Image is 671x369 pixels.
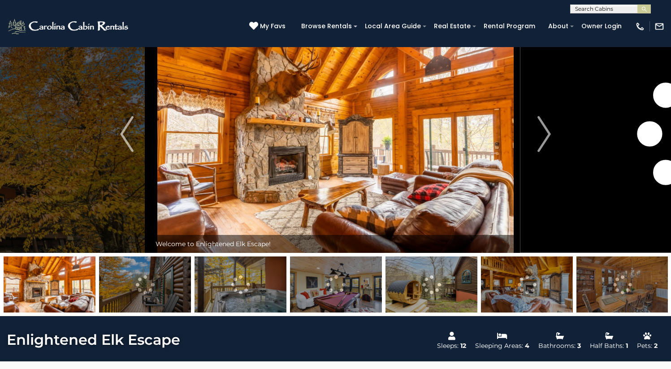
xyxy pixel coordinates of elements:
a: Real Estate [429,19,475,33]
img: 164433091 [4,256,95,313]
img: 164433090 [481,256,573,313]
button: Previous [103,15,151,253]
a: Local Area Guide [360,19,425,33]
div: Welcome to Enlightened Elk Escape! [151,235,520,253]
img: phone-regular-white.png [635,22,645,31]
img: White-1-2.png [7,17,131,35]
a: My Favs [249,22,288,31]
img: 163279276 [576,256,668,313]
img: 163279272 [195,256,286,313]
span: My Favs [260,22,286,31]
img: mail-regular-white.png [654,22,664,31]
img: arrow [537,116,551,152]
img: arrow [120,116,134,152]
a: Rental Program [479,19,540,33]
img: 164433089 [385,256,477,313]
img: 163279299 [99,256,191,313]
a: Owner Login [577,19,626,33]
a: About [544,19,573,33]
button: Next [520,15,568,253]
a: Browse Rentals [297,19,356,33]
img: 163279273 [290,256,382,313]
